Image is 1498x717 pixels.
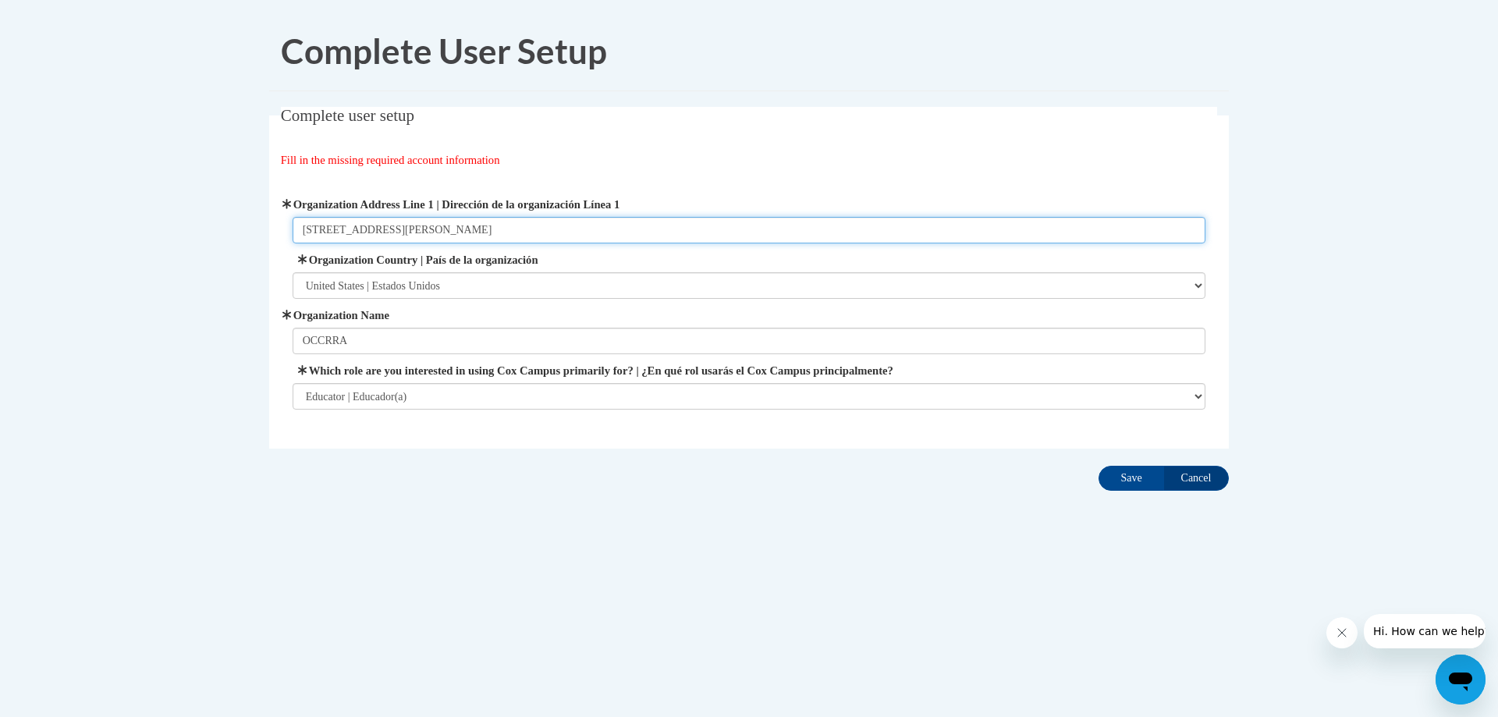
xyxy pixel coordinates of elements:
[1163,466,1229,491] input: Cancel
[1436,655,1486,705] iframe: Button to launch messaging window
[293,196,1206,213] label: Organization Address Line 1 | Dirección de la organización Línea 1
[1099,466,1164,491] input: Save
[9,11,126,23] span: Hi. How can we help?
[293,217,1206,243] input: Metadata input
[1326,617,1358,648] iframe: Close message
[293,251,1206,268] label: Organization Country | País de la organización
[281,154,500,166] span: Fill in the missing required account information
[293,307,1206,324] label: Organization Name
[1364,614,1486,648] iframe: Message from company
[281,106,414,125] span: Complete user setup
[281,30,607,71] span: Complete User Setup
[293,328,1206,354] input: Metadata input
[293,362,1206,379] label: Which role are you interested in using Cox Campus primarily for? | ¿En qué rol usarás el Cox Camp...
